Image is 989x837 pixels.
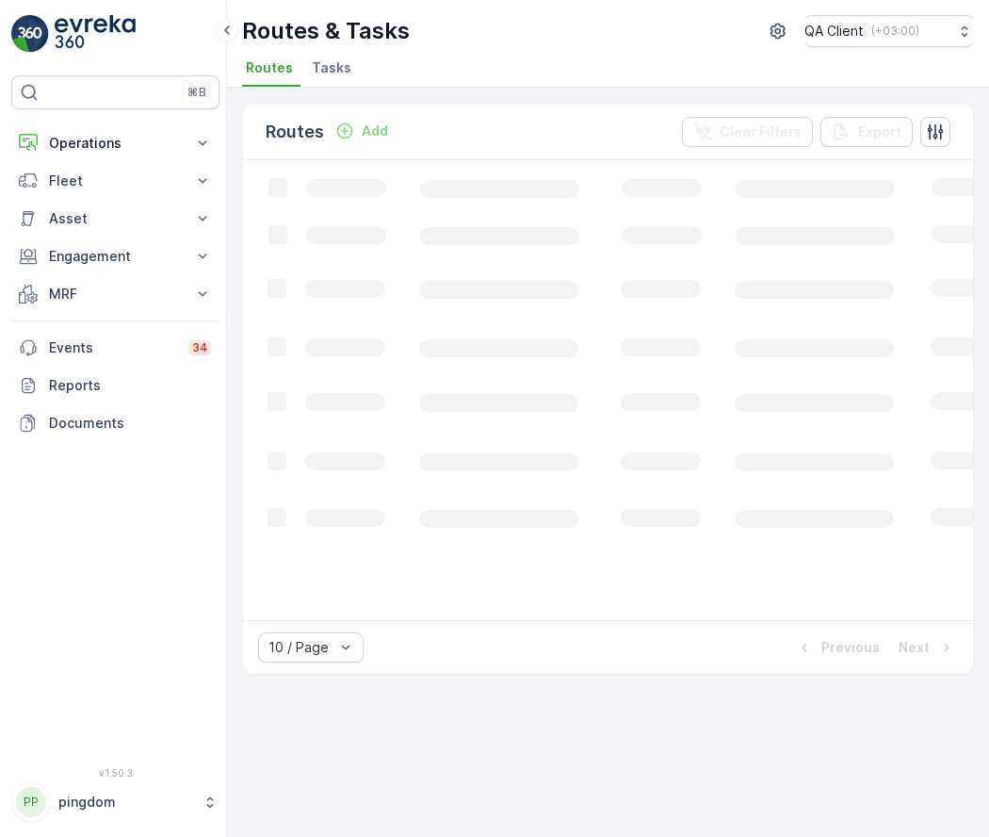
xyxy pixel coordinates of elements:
button: Operations [11,124,219,162]
button: Next [897,636,958,659]
p: ⌘B [187,85,206,100]
a: Events34 [11,329,219,367]
p: Asset [49,209,182,228]
button: PPpingdom [11,782,219,822]
p: Reports [49,376,212,395]
p: Engagement [49,247,182,266]
p: Fleet [49,172,182,190]
button: QA Client(+03:00) [804,15,974,47]
p: pingdom [58,793,193,812]
p: Add [362,122,388,140]
button: Previous [793,636,882,659]
span: Tasks [312,58,351,77]
p: Export [858,123,901,141]
p: QA Client [804,22,864,41]
a: Reports [11,367,219,404]
button: Add [328,120,396,142]
button: Clear Filters [682,117,813,147]
p: MRF [49,285,182,304]
button: Asset [11,200,219,238]
button: Fleet [11,162,219,200]
p: Operations [49,134,182,153]
span: Routes [246,58,293,77]
a: Documents [11,404,219,442]
span: v 1.50.3 [11,767,219,779]
p: Routes [266,119,324,145]
p: 34 [192,340,208,355]
img: logo_light-DOdMpM7g.png [55,15,136,53]
button: Engagement [11,238,219,275]
img: logo [11,15,49,53]
p: Next [899,638,930,657]
p: ( +03:00 ) [871,24,919,39]
p: Events [49,338,177,357]
button: MRF [11,275,219,313]
div: PP [16,787,46,817]
p: Previous [821,638,880,657]
p: Documents [49,414,212,433]
p: Clear Filters [720,123,802,141]
button: Export [820,117,913,147]
p: Routes & Tasks [242,16,410,46]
